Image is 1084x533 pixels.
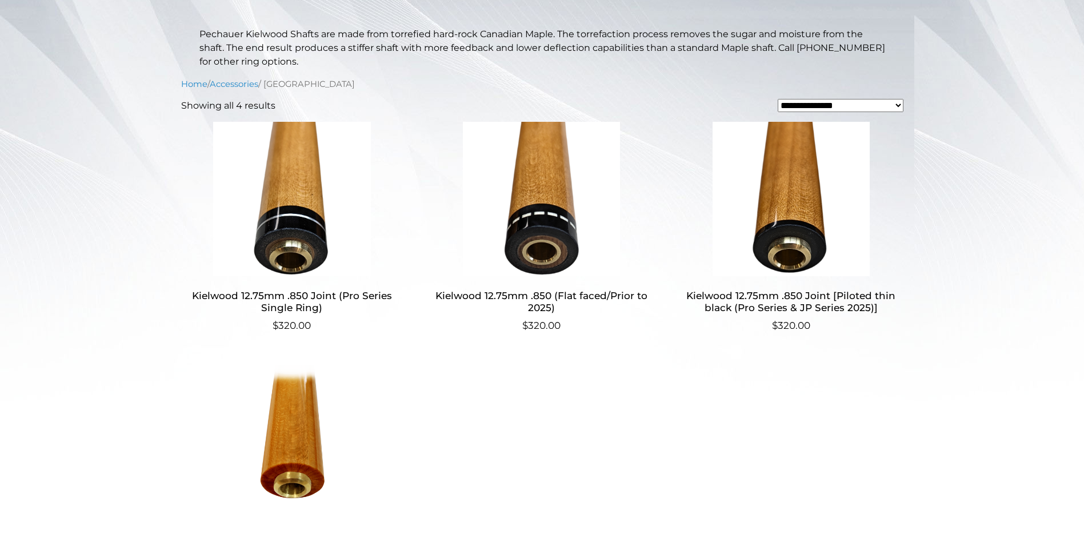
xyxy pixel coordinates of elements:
img: Kielwood 12.75mm .850 Joint [Piloted thin black (Pro Series & JP Series 2025)] [680,122,902,276]
nav: Breadcrumb [181,78,903,90]
a: Kielwood 12.75mm .850 Joint (Pro Series Single Ring) $320.00 [181,122,403,333]
p: Pechauer Kielwood Shafts are made from torrefied hard-rock Canadian Maple. The torrefaction proce... [199,27,885,69]
a: Kielwood 12.75mm .850 Joint [Piloted thin black (Pro Series & JP Series 2025)] $320.00 [680,122,902,333]
a: Accessories [210,79,258,89]
img: Kielwood 12.75mm .850 Joint (Pro Series Single Ring) [181,122,403,276]
bdi: 320.00 [273,320,311,331]
select: Shop order [778,99,903,112]
h2: Kielwood 12.75mm .850 Joint (Pro Series Single Ring) [181,285,403,319]
img: Kielwood 12.75mm .850 Joint (Pro H Ring) [181,365,403,519]
img: Kielwood 12.75mm .850 (Flat faced/Prior to 2025) [430,122,653,276]
h2: Kielwood 12.75mm .850 Joint [Piloted thin black (Pro Series & JP Series 2025)] [680,285,902,319]
bdi: 320.00 [772,320,810,331]
span: $ [273,320,278,331]
a: Home [181,79,207,89]
span: $ [772,320,778,331]
bdi: 320.00 [522,320,561,331]
p: Showing all 4 results [181,99,275,113]
h2: Kielwood 12.75mm .850 (Flat faced/Prior to 2025) [430,285,653,319]
a: Kielwood 12.75mm .850 (Flat faced/Prior to 2025) $320.00 [430,122,653,333]
span: $ [522,320,528,331]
